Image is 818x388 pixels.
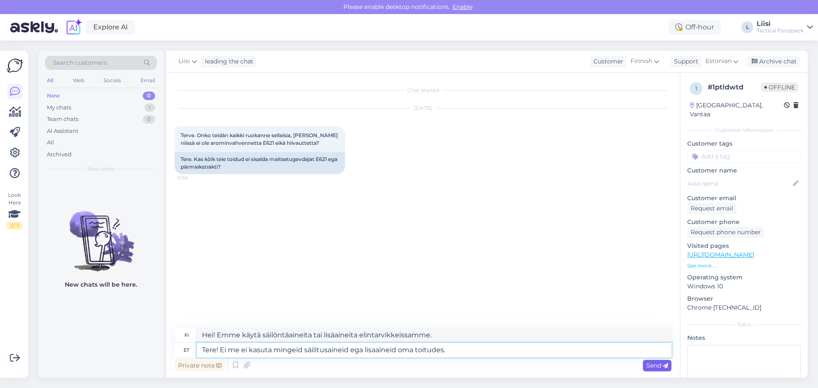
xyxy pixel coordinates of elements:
div: 1 [144,103,155,112]
span: Estonian [706,57,732,66]
div: Chat started [175,86,671,94]
div: [DATE] [175,104,671,112]
div: 0 [143,115,155,124]
span: Offline [761,83,798,92]
div: leading the chat [202,57,253,66]
input: Add name [688,179,791,188]
div: L [741,21,753,33]
div: Team chats [47,115,78,124]
p: Operating system [687,273,801,282]
p: Visited pages [687,241,801,250]
div: Archive chat [746,56,800,67]
span: 1 [695,85,697,92]
div: Private note [175,360,225,371]
input: Add a tag [687,150,801,163]
div: Tactical Foodpack [757,27,804,34]
img: explore-ai [65,18,83,36]
div: Look Here [7,191,22,230]
p: Customer name [687,166,801,175]
a: LiisiTactical Foodpack [757,20,813,34]
div: New [47,92,60,100]
p: Customer phone [687,218,801,227]
div: Request email [687,203,737,214]
img: No chats [38,196,164,273]
div: [GEOGRAPHIC_DATA], Vantaa [690,101,784,119]
p: New chats will be here. [65,280,137,289]
span: Liisi [179,57,190,66]
span: Terve. Onko teidän kaikki ruokanne sellaisia, [PERSON_NAME] niissä ei ole arominvahvennetta E621 ... [181,132,339,146]
span: Send [646,362,668,369]
span: New chats [87,165,115,173]
span: 12:50 [177,175,209,181]
div: My chats [47,103,71,112]
p: See more ... [687,262,801,270]
div: # 1ptldwtd [708,82,761,92]
span: Search customers [53,58,107,67]
p: Customer tags [687,139,801,148]
div: 2 / 3 [7,222,22,230]
div: Support [671,57,698,66]
div: 0 [143,92,155,100]
div: fi [184,328,189,342]
div: Request phone number [687,227,764,238]
textarea: Tere! Ei me ei kasuta mingeid säilitusaineid ega lisaaineid oma toitudes. [197,343,671,357]
div: Customer [590,57,623,66]
a: Explore AI [86,20,135,34]
p: Chrome [TECHNICAL_ID] [687,303,801,312]
div: et [184,343,189,357]
div: Socials [102,75,123,86]
div: Off-hour [668,20,721,35]
div: Customer information [687,126,801,134]
div: AI Assistant [47,127,78,135]
p: Browser [687,294,801,303]
span: Finnish [631,57,652,66]
div: Email [139,75,157,86]
div: Web [71,75,86,86]
div: Tere. Kas kõik teie toidud ei sisalda maitsetugevdajat E621 ega pärmiekstrakti? [175,152,345,174]
p: Customer email [687,194,801,203]
div: All [45,75,55,86]
div: All [47,138,54,147]
textarea: Hei! Emme käytä säilöntäaineita tai lisäaineita elintarvikkeissamme. [197,328,671,342]
p: Notes [687,333,801,342]
div: Extra [687,321,801,328]
img: Askly Logo [7,57,23,74]
a: [URL][DOMAIN_NAME] [687,251,754,259]
p: Windows 10 [687,282,801,291]
div: Archived [47,150,72,159]
div: Liisi [757,20,804,27]
span: Enable [450,3,475,11]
